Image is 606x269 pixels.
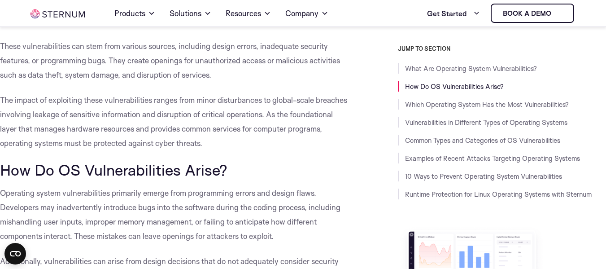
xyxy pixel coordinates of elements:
a: Company [285,1,328,26]
a: Vulnerabilities in Different Types of Operating Systems [405,118,567,127]
a: Products [114,1,155,26]
a: How Do OS Vulnerabilities Arise? [405,82,504,91]
a: What Are Operating System Vulnerabilities? [405,64,537,73]
img: sternum iot [31,9,85,18]
a: Which Operating System Has the Most Vulnerabilities? [405,100,569,109]
a: Book a demo [491,4,574,23]
h3: JUMP TO SECTION [398,45,606,52]
a: Examples of Recent Attacks Targeting Operating Systems [405,154,580,163]
a: Solutions [170,1,211,26]
a: Runtime Protection for Linux Operating Systems with Sternum [405,190,592,198]
a: Get Started [427,4,480,22]
button: Open CMP widget [4,243,26,265]
a: Resources [226,1,271,26]
a: 10 Ways to Prevent Operating System Vulnerabilities [405,172,562,181]
img: sternum iot [555,10,562,17]
a: Common Types and Categories of OS Vulnerabilities [405,136,560,145]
